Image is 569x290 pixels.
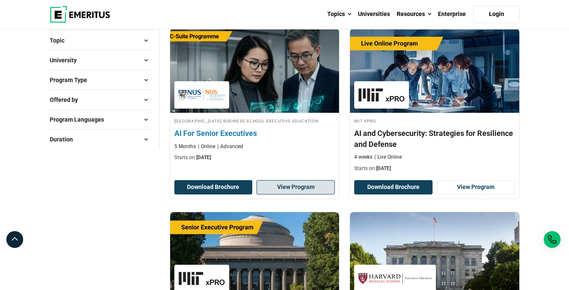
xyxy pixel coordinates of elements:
[256,180,335,194] a: View Program
[473,5,520,23] a: Login
[50,56,83,65] span: University
[374,154,402,161] p: Live Online
[50,34,152,47] button: Topic
[354,165,515,172] p: Starts on:
[161,24,347,117] img: AI For Senior Executives | Online Leadership Course
[174,128,335,138] h4: AI For Senior Executives
[354,180,433,194] button: Download Brochure
[196,154,211,160] span: [DATE]
[174,180,253,194] button: Download Brochure
[50,75,94,85] span: Program Type
[174,143,196,150] p: 5 Months
[217,143,243,150] p: Advanced
[354,154,372,161] p: 4 weeks
[376,165,391,171] span: [DATE]
[50,113,152,126] button: Program Languages
[358,85,405,104] img: MIT xPRO
[198,143,215,150] p: Online
[354,117,515,124] h4: MIT xPRO
[179,85,225,104] img: National University of Singapore Business School Executive Education
[50,133,152,146] button: Duration
[174,154,335,161] p: Starts on:
[170,29,339,166] a: Leadership Course by National University of Singapore Business School Executive Education - Septe...
[50,115,111,124] span: Program Languages
[350,29,519,176] a: AI and Machine Learning Course by MIT xPRO - August 13, 2025 MIT xPRO MIT xPRO AI and Cybersecuri...
[50,135,80,144] span: Duration
[350,29,519,113] img: AI and Cybersecurity: Strategies for Resilience and Defense | Online AI and Machine Learning Course
[437,180,515,194] a: View Program
[174,117,335,124] h4: [GEOGRAPHIC_DATA] Business School Executive Education
[179,269,225,288] img: MIT xPRO
[50,95,85,104] span: Offered by
[50,93,152,106] button: Offered by
[354,128,515,149] h4: AI and Cybersecurity: Strategies for Resilience and Defense
[50,74,152,86] button: Program Type
[358,269,432,288] img: Harvard Medical School Executive Education
[50,54,152,67] button: University
[50,36,71,45] span: Topic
